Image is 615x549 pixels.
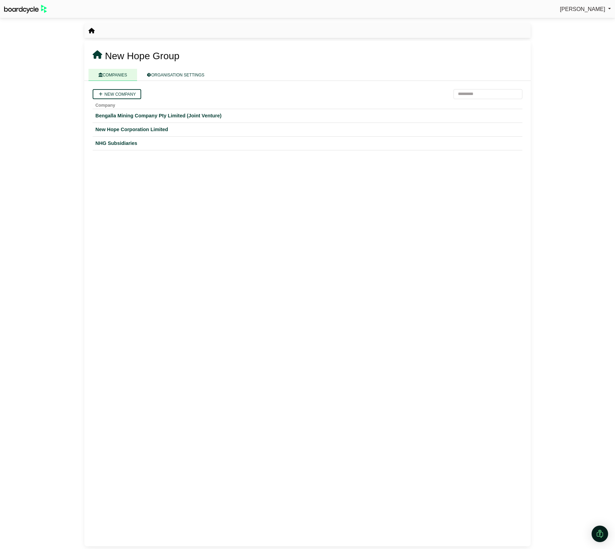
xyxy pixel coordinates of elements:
a: New company [93,89,141,99]
span: New Hope Group [105,51,179,61]
a: New Hope Corporation Limited [95,126,520,134]
div: Open Intercom Messenger [592,526,608,542]
span: [PERSON_NAME] [560,6,605,12]
th: Company [93,99,522,109]
a: [PERSON_NAME] [560,5,611,14]
nav: breadcrumb [88,27,95,35]
a: ORGANISATION SETTINGS [137,69,214,81]
a: Bengalla Mining Company Pty Limited (Joint Venture) [95,112,520,120]
a: COMPANIES [88,69,137,81]
a: NHG Subsidiaries [95,139,520,147]
img: BoardcycleBlackGreen-aaafeed430059cb809a45853b8cf6d952af9d84e6e89e1f1685b34bfd5cb7d64.svg [4,5,47,13]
